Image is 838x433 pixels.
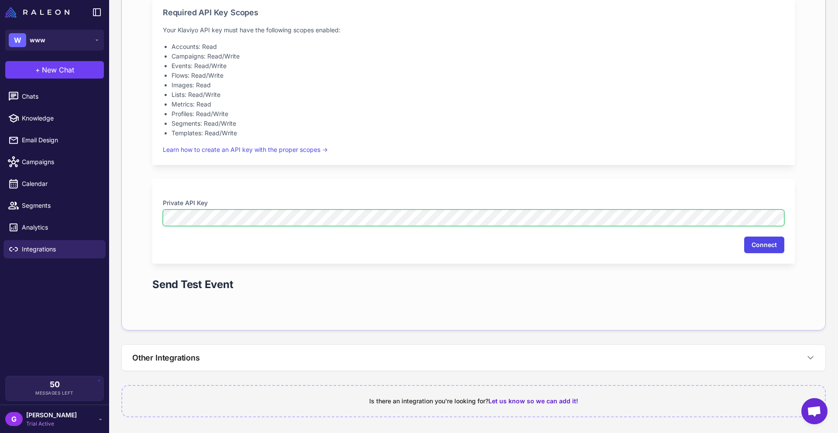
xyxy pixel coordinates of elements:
[3,196,106,215] a: Segments
[22,201,99,210] span: Segments
[172,80,784,90] li: Images: Read
[172,100,784,109] li: Metrics: Read
[172,128,784,138] li: Templates: Read/Write
[9,33,26,47] div: W
[3,109,106,127] a: Knowledge
[3,240,106,258] a: Integrations
[172,109,784,119] li: Profiles: Read/Write
[22,244,99,254] span: Integrations
[172,119,784,128] li: Segments: Read/Write
[35,65,40,75] span: +
[172,90,784,100] li: Lists: Read/Write
[5,7,73,17] a: Raleon Logo
[163,198,784,208] label: Private API Key
[163,25,784,35] p: Your Klaviyo API key must have the following scopes enabled:
[22,92,99,101] span: Chats
[22,179,99,189] span: Calendar
[122,345,825,371] button: Other Integrations
[35,390,74,396] span: Messages Left
[163,7,784,18] h2: Required API Key Scopes
[26,420,77,428] span: Trial Active
[3,218,106,237] a: Analytics
[5,61,104,79] button: +New Chat
[5,412,23,426] div: G
[3,87,106,106] a: Chats
[133,396,814,406] div: Is there an integration you're looking for?
[801,398,828,424] a: Open chat
[744,237,784,253] button: Connect
[50,381,60,388] span: 50
[172,61,784,71] li: Events: Read/Write
[488,397,578,405] span: Let us know so we can add it!
[3,131,106,149] a: Email Design
[22,113,99,123] span: Knowledge
[3,153,106,171] a: Campaigns
[5,7,69,17] img: Raleon Logo
[172,42,784,52] li: Accounts: Read
[152,278,233,292] h1: Send Test Event
[172,52,784,61] li: Campaigns: Read/Write
[30,35,45,45] span: www
[42,65,74,75] span: New Chat
[163,146,328,153] a: Learn how to create an API key with the proper scopes →
[3,175,106,193] a: Calendar
[22,157,99,167] span: Campaigns
[132,352,200,364] h3: Other Integrations
[26,410,77,420] span: [PERSON_NAME]
[5,30,104,51] button: Wwww
[172,71,784,80] li: Flows: Read/Write
[22,135,99,145] span: Email Design
[22,223,99,232] span: Analytics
